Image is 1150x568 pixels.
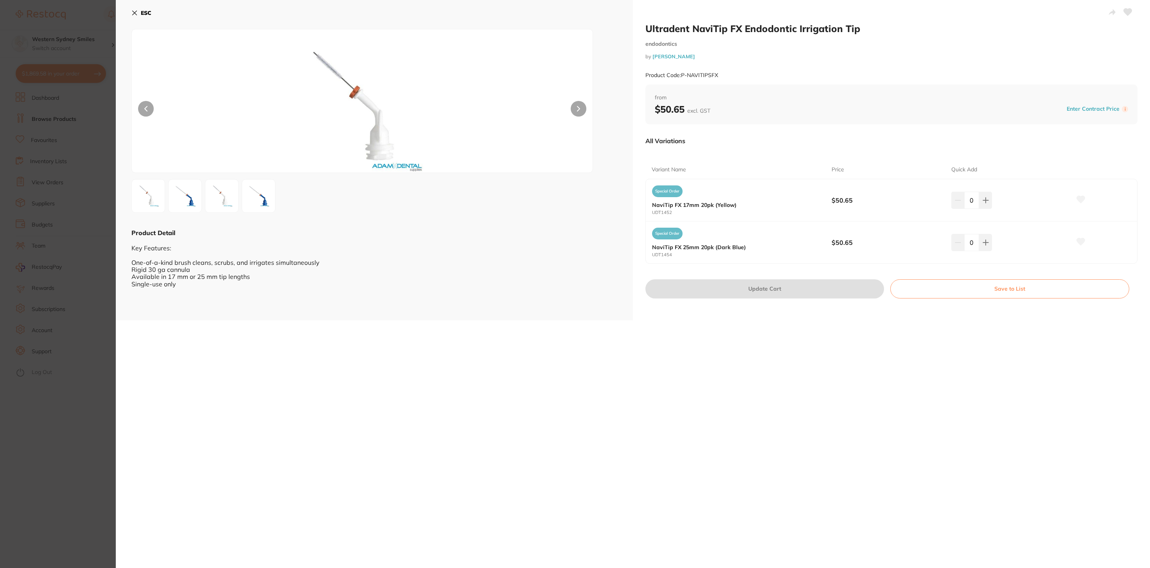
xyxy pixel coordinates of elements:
b: $50.65 [832,196,939,205]
img: NTIuanBn [134,182,162,210]
b: $50.65 [655,103,710,115]
div: Key Features: One-of-a-kind brush cleans, scrubs, and irrigates simultaneously Rigid 30 ga cannul... [131,237,617,288]
h2: Ultradent NaviTip FX Endodontic Irrigation Tip [645,23,1137,34]
small: by [645,54,1137,59]
p: Variant Name [652,166,686,174]
b: $50.65 [832,238,939,247]
button: Enter Contract Price [1064,105,1122,113]
small: UDT1452 [652,210,832,215]
p: Price [832,166,844,174]
img: NTIuanBn [208,182,236,210]
img: NTQuanBn [244,182,273,210]
b: ESC [141,9,151,16]
b: NaviTip FX 25mm 20pk (Dark Blue) [652,244,814,250]
a: [PERSON_NAME] [652,53,695,59]
p: Quick Add [951,166,977,174]
button: Save to List [890,279,1129,298]
small: endodontics [645,41,1137,47]
p: All Variations [645,137,685,145]
img: NTIuanBn [224,49,501,173]
span: excl. GST [687,107,710,114]
small: UDT1454 [652,252,832,257]
span: Special Order [652,228,683,239]
button: Update Cart [645,279,884,298]
b: Product Detail [131,229,175,237]
span: from [655,94,1128,102]
label: i [1122,106,1128,112]
small: Product Code: P-NAVITIPSFX [645,72,718,79]
b: NaviTip FX 17mm 20pk (Yellow) [652,202,814,208]
span: Special Order [652,185,683,197]
button: ESC [131,6,151,20]
img: NTQuanBn [171,182,199,210]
